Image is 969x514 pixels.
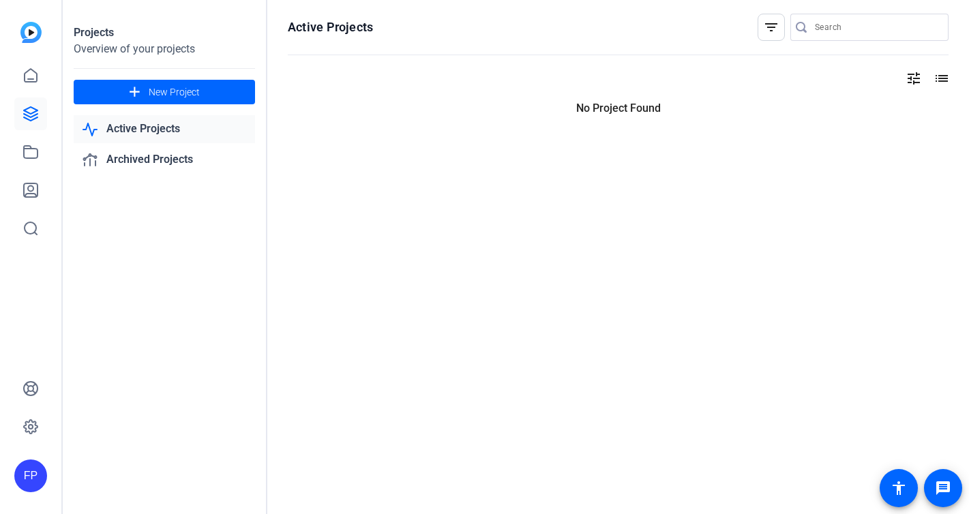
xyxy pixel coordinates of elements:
[74,25,255,41] div: Projects
[126,84,143,101] mat-icon: add
[288,100,949,117] p: No Project Found
[20,22,42,43] img: blue-gradient.svg
[891,480,907,496] mat-icon: accessibility
[74,41,255,57] div: Overview of your projects
[74,80,255,104] button: New Project
[149,85,200,100] span: New Project
[932,70,949,87] mat-icon: list
[74,115,255,143] a: Active Projects
[906,70,922,87] mat-icon: tune
[763,19,779,35] mat-icon: filter_list
[74,146,255,174] a: Archived Projects
[815,19,938,35] input: Search
[935,480,951,496] mat-icon: message
[288,19,373,35] h1: Active Projects
[14,459,47,492] div: FP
